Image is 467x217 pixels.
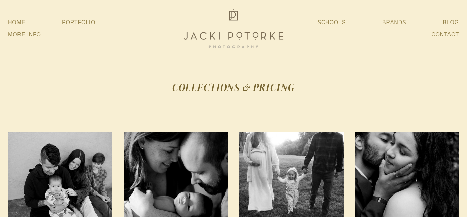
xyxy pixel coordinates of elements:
a: Home [8,16,25,29]
a: Schools [317,16,346,29]
a: Portfolio [62,19,95,25]
a: Brands [382,16,406,29]
a: Contact [431,29,459,41]
img: Jacki Potorke Sacramento Family Photographer [180,7,287,50]
strong: COLLECTIONS & PRICING [172,80,295,95]
a: Blog [443,16,459,29]
a: More Info [8,29,41,41]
